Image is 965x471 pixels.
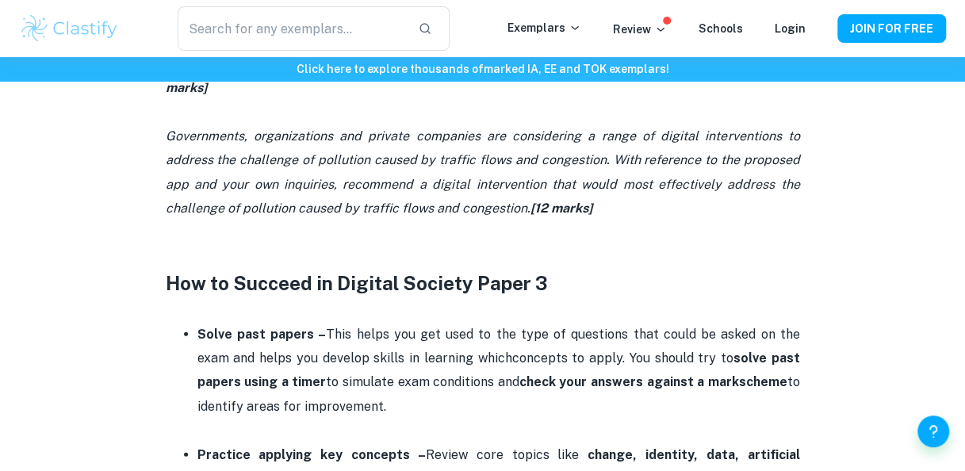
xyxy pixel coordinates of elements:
strong: [12 marks] [530,201,592,216]
img: Clastify logo [19,13,120,44]
p: This helps you get used to the type of questions that could be asked on the exam and helps you de... [197,323,800,419]
strong: Solve past papers – [197,327,327,342]
strong: [8 marks] [166,56,800,95]
button: Help and Feedback [917,415,949,447]
i: Governments, organizations and private companies are considering a range of digital interventions... [166,128,800,216]
h6: Click here to explore thousands of marked IA, EE and TOK exemplars ! [3,60,962,78]
strong: Practice applying key concepts – [197,447,426,462]
span: concepts to apply [511,350,622,366]
a: Schools [699,22,743,35]
p: Exemplars [507,19,581,36]
a: Login [775,22,806,35]
button: JOIN FOR FREE [837,14,946,43]
strong: check your answers against a markscheme [519,374,787,389]
input: Search for any exemplars... [178,6,404,51]
p: Review [613,21,667,38]
h3: How to Succeed in Digital Society Paper 3 [166,269,800,297]
i: Evaluate the potential effectiveness of the Happy Parking app in terms of equity and acceptability. [166,56,800,95]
